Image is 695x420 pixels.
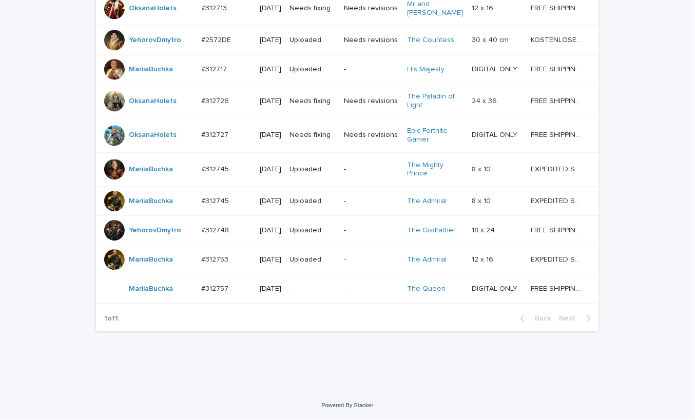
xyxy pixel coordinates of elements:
p: #312726 [201,95,231,106]
p: FREE SHIPPING - preview in 1-2 business days, after your approval delivery will take 5-10 b.d. [531,63,585,74]
p: DIGITAL ONLY [472,283,520,293]
p: EXPEDITED SHIPPING - preview in 1 business day; delivery up to 5 business days after your approval. [531,195,585,206]
a: OksanaHolets [129,4,177,13]
p: FREE SHIPPING - preview in 1-2 business days, after your approval delivery will take 5-10 b.d. [531,2,585,13]
p: #312745 [201,163,231,174]
p: [DATE] [260,255,281,264]
p: Needs revisions [344,97,399,106]
a: MariiaBuchka [129,165,173,174]
p: FREE SHIPPING - preview in 1-2 business days, after your approval delivery will take 5-10 b.d. [531,224,585,235]
p: EXPEDITED SHIPPING - preview in 1 business day; delivery up to 5 business days after your approval. [531,253,585,264]
a: The Paladin of Light [408,92,464,110]
p: 18 x 24 [472,224,497,235]
a: MariiaBuchka [129,285,173,293]
p: 12 x 16 [472,253,496,264]
a: YehorovDmytro [129,226,181,235]
tr: OksanaHolets #312726#312726 [DATE]Needs fixingNeeds revisionsThe Paladin of Light 24 x 3624 x 36 ... [96,84,599,118]
a: The Godfather [408,226,456,235]
p: 8 x 10 [472,195,493,206]
tr: YehorovDmytro #2572DE#2572DE [DATE]UploadedNeeds revisionsThe Countess 30 x 40 cm30 x 40 cm KOSTE... [96,26,599,55]
p: Uploaded [289,255,336,264]
a: The Admiral [408,255,447,264]
p: Needs fixing [289,4,336,13]
a: Powered By Stacker [321,402,373,408]
p: - [289,285,336,293]
p: Uploaded [289,165,336,174]
a: MariiaBuchka [129,197,173,206]
a: OksanaHolets [129,131,177,139]
p: Needs fixing [289,131,336,139]
p: Uploaded [289,65,336,74]
p: FREE SHIPPING - preview in 1-2 business days, after your approval delivery will take 5-10 b.d. [531,283,585,293]
p: Needs revisions [344,4,399,13]
p: - [344,197,399,206]
p: - [344,285,399,293]
p: [DATE] [260,4,281,13]
p: 1 of 1 [96,306,126,331]
a: The Admiral [408,197,447,206]
p: [DATE] [260,197,281,206]
p: FREE SHIPPING - preview in 1-2 business days, after your approval delivery will take 5-10 b.d. [531,129,585,139]
p: - [344,255,399,264]
a: The Mighty Prince [408,161,464,178]
p: #312748 [201,224,231,235]
p: #312727 [201,129,230,139]
a: The Queen [408,285,446,293]
tr: OksanaHolets #312727#312727 [DATE]Needs fixingNeeds revisionsEpic Fortnite Gamer DIGITAL ONLYDIGI... [96,118,599,152]
p: #312717 [201,63,229,74]
p: #312757 [201,283,230,293]
span: Next [559,315,582,322]
tr: YehorovDmytro #312748#312748 [DATE]Uploaded-The Godfather 18 x 2418 x 24 FREE SHIPPING - preview ... [96,216,599,245]
p: Uploaded [289,197,336,206]
p: DIGITAL ONLY [472,63,520,74]
p: Needs fixing [289,97,336,106]
a: His Majesty [408,65,445,74]
p: [DATE] [260,226,281,235]
p: - [344,65,399,74]
p: EXPEDITED SHIPPING - preview in 1 business day; delivery up to 5 business days after your approval. [531,163,585,174]
tr: MariiaBuchka #312717#312717 [DATE]Uploaded-His Majesty DIGITAL ONLYDIGITAL ONLY FREE SHIPPING - p... [96,55,599,84]
p: FREE SHIPPING - preview in 1-2 business days, after your approval delivery will take 5-10 b.d. [531,95,585,106]
p: 24 x 36 [472,95,499,106]
tr: MariiaBuchka #312745#312745 [DATE]Uploaded-The Mighty Prince 8 x 108 x 10 EXPEDITED SHIPPING - pr... [96,152,599,187]
button: Back [512,314,555,323]
tr: MariiaBuchka #312753#312753 [DATE]Uploaded-The Admiral 12 x 1612 x 16 EXPEDITED SHIPPING - previe... [96,245,599,274]
p: #2572DE [201,34,233,45]
p: [DATE] [260,285,281,293]
a: YehorovDmytro [129,36,181,45]
tr: MariiaBuchka #312745#312745 [DATE]Uploaded-The Admiral 8 x 108 x 10 EXPEDITED SHIPPING - preview ... [96,187,599,216]
p: #312745 [201,195,231,206]
span: Back [529,315,551,322]
p: [DATE] [260,36,281,45]
p: DIGITAL ONLY [472,129,520,139]
a: The Countess [408,36,455,45]
p: Needs revisions [344,131,399,139]
button: Next [555,314,599,323]
tr: MariiaBuchka #312757#312757 [DATE]--The Queen DIGITAL ONLYDIGITAL ONLY FREE SHIPPING - preview in... [96,274,599,304]
p: Uploaded [289,36,336,45]
p: #312753 [201,253,230,264]
p: 8 x 10 [472,163,493,174]
p: [DATE] [260,65,281,74]
p: KOSTENLOSER VERSAND - Vorschau in 1-2 Werktagen, nach Genehmigung 10-12 Werktage Lieferung [531,34,585,45]
p: [DATE] [260,165,281,174]
p: [DATE] [260,131,281,139]
a: MariiaBuchka [129,255,173,264]
p: - [344,165,399,174]
p: [DATE] [260,97,281,106]
a: MariiaBuchka [129,65,173,74]
p: Needs revisions [344,36,399,45]
a: OksanaHolets [129,97,177,106]
a: Epic Fortnite Gamer [408,127,464,144]
p: Uploaded [289,226,336,235]
p: 12 x 16 [472,2,496,13]
p: #312713 [201,2,229,13]
p: 30 x 40 cm [472,34,511,45]
p: - [344,226,399,235]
